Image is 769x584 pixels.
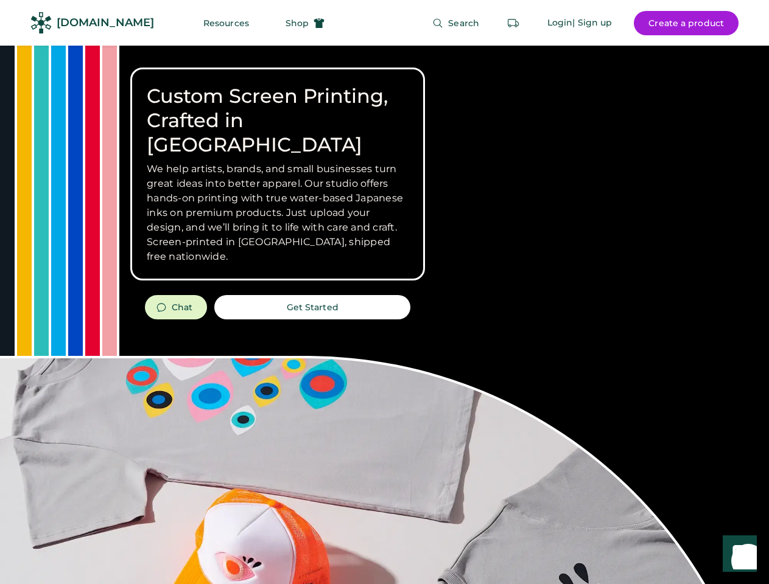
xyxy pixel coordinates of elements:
span: Shop [286,19,309,27]
button: Search [418,11,494,35]
button: Chat [145,295,207,319]
button: Resources [189,11,264,35]
h1: Custom Screen Printing, Crafted in [GEOGRAPHIC_DATA] [147,84,409,157]
span: Search [448,19,479,27]
button: Get Started [214,295,410,319]
button: Retrieve an order [501,11,525,35]
iframe: Front Chat [711,529,764,582]
div: [DOMAIN_NAME] [57,15,154,30]
button: Shop [271,11,339,35]
div: | Sign up [572,17,612,29]
button: Create a product [634,11,739,35]
div: Login [547,17,573,29]
img: Rendered Logo - Screens [30,12,52,33]
h3: We help artists, brands, and small businesses turn great ideas into better apparel. Our studio of... [147,162,409,264]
